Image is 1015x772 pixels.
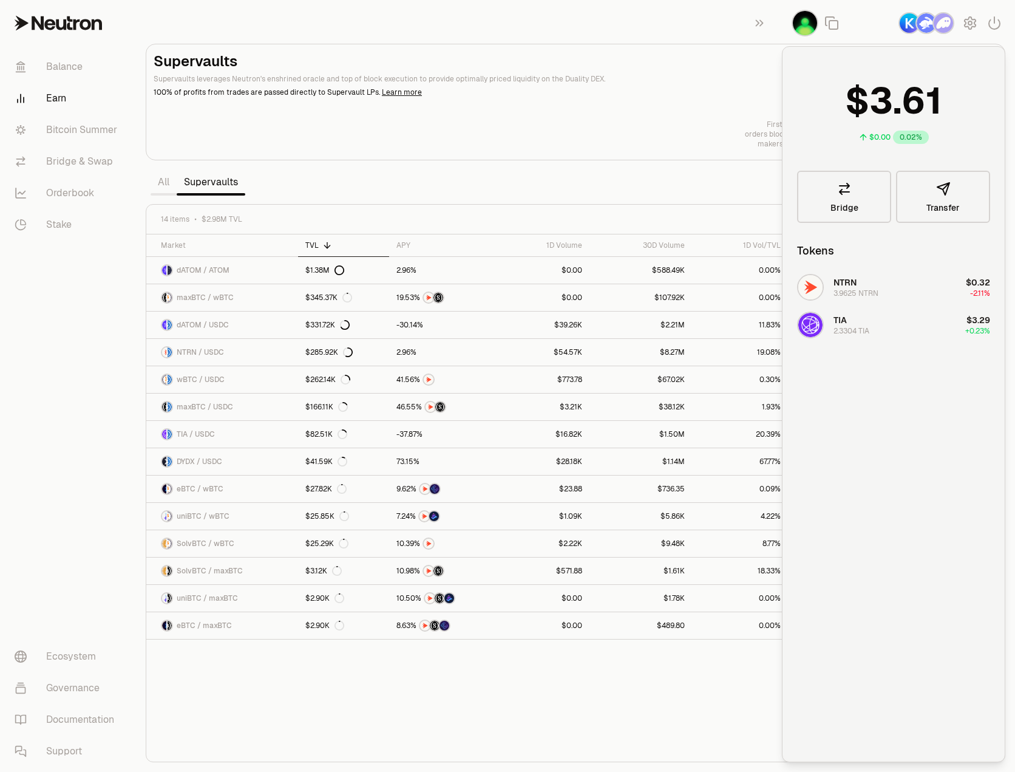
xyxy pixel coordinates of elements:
a: $1.50M [589,421,691,448]
p: orders bloom like cherry trees— [745,129,855,139]
span: SolvBTC / maxBTC [177,566,243,576]
img: eBTC Logo [162,621,166,630]
img: dATOM Logo [162,320,166,330]
img: Phantom [934,13,953,33]
a: NTRNStructured Points [389,394,497,420]
div: 3.9625 NTRN [833,289,878,298]
p: First in every block, [745,120,855,129]
a: Documentation [5,704,131,736]
a: $1.14M [589,448,691,475]
a: $0.00 [497,257,590,284]
a: $736.35 [589,476,691,502]
a: NTRNStructured PointsBedrock Diamonds [389,585,497,612]
a: Support [5,736,131,767]
span: $2.98M TVL [202,214,242,224]
a: $25.85K [298,503,389,530]
a: 1.93% [692,394,788,420]
img: EtherFi Points [430,484,440,494]
a: $39.26K [497,312,590,338]
div: $166.11K [305,402,348,412]
button: NTRNStructured Points [396,401,489,413]
a: $25.29K [298,530,389,557]
div: APY [396,241,489,250]
span: TIA / USDC [177,429,215,439]
button: NTRNStructured Points [396,292,489,304]
a: eBTC LogomaxBTC LogoeBTC / maxBTC [146,612,298,639]
a: $38.12K [589,394,691,420]
a: $0.00 [497,284,590,311]
a: DYDX LogoUSDC LogoDYDX / USDC [146,448,298,475]
img: NTRN Logo [162,347,166,357]
a: $0.00 [497,612,590,639]
img: Rabby Wallet [917,13,936,33]
div: $25.29K [305,539,348,548]
div: $82.51K [305,429,347,439]
div: $262.14K [305,375,350,384]
img: NTRN [424,566,433,576]
span: wBTC / USDC [177,375,225,384]
div: 0.02% [893,131,929,144]
img: EtherFi Points [440,621,449,630]
div: 1D Vol/TVL [699,241,781,250]
button: NTRN [396,538,489,550]
a: $2.90K [298,585,389,612]
img: Keplr [900,13,919,33]
a: 0.00% [692,284,788,311]
img: USDC Logo [168,457,172,466]
span: uniBTC / maxBTC [177,593,238,603]
a: uniBTC LogowBTC LogouniBTC / wBTC [146,503,298,530]
h2: Supervaults [154,52,910,71]
a: NTRN [389,530,497,557]
img: wBTC Logo [168,484,172,494]
a: $23.88 [497,476,590,502]
a: 8.77% [692,530,788,557]
a: $1.09K [497,503,590,530]
span: Transfer [926,203,960,212]
button: Celestia [792,10,818,36]
img: USDC Logo [168,402,172,412]
span: NTRN [833,277,857,288]
p: 100% of profits from trades are passed directly to Supervault LPs. [154,87,910,98]
div: $285.92K [305,347,353,357]
a: dATOM LogoUSDC LogodATOM / USDC [146,312,298,338]
img: NTRN [425,593,435,603]
span: uniBTC / wBTC [177,511,229,521]
span: dATOM / USDC [177,320,229,330]
img: maxBTC Logo [168,566,172,576]
a: Stake [5,209,131,241]
a: Bridge [797,171,891,223]
span: $3.29 [966,315,990,326]
span: $0.32 [966,277,990,288]
a: $588.49K [589,257,691,284]
span: 14 items [161,214,189,224]
img: Structured Points [435,402,445,412]
a: Bridge & Swap [5,146,131,177]
a: 19.08% [692,339,788,366]
img: eBTC Logo [162,484,166,494]
img: USDC Logo [168,347,172,357]
img: SolvBTC Logo [162,566,166,576]
span: Bridge [830,203,858,212]
img: uniBTC Logo [162,593,166,603]
a: 18.33% [692,558,788,584]
a: 67.77% [692,448,788,475]
a: First in every block,orders bloom like cherry trees—makers share the spring. [745,120,855,149]
p: Supervaults leverages Neutron's enshrined oracle and top of block execution to provide optimally ... [154,73,910,84]
a: NTRN LogoUSDC LogoNTRN / USDC [146,339,298,366]
span: -2.11% [970,289,990,298]
span: SolvBTC / wBTC [177,539,234,548]
img: USDC Logo [168,429,172,439]
a: NTRNBedrock Diamonds [389,503,497,530]
a: Learn more [382,87,422,97]
a: 0.09% [692,476,788,502]
span: eBTC / maxBTC [177,621,232,630]
a: Balance [5,51,131,83]
a: TIA LogoUSDC LogoTIA / USDC [146,421,298,448]
a: 0.00% [692,612,788,639]
a: NTRNStructured Points [389,558,497,584]
img: Structured Points [433,566,443,576]
div: 1D Volume [504,241,583,250]
button: TIA LogoTIA2.3304 TIA$3.29+0.23% [790,307,997,343]
a: $3.12K [298,558,389,584]
img: DYDX Logo [162,457,166,466]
